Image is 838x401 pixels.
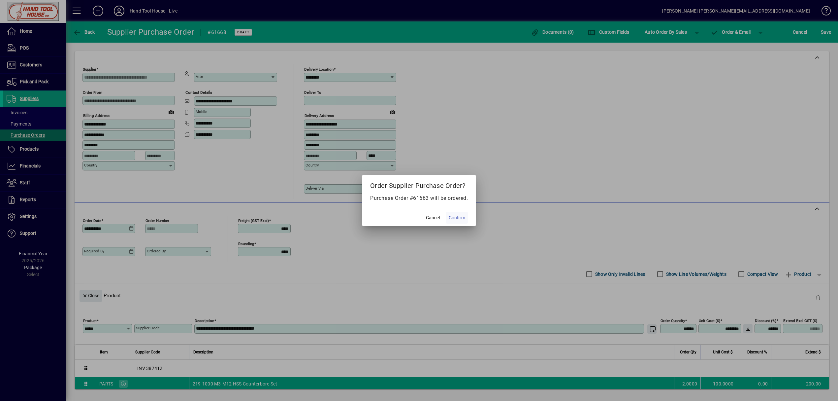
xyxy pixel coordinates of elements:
span: Cancel [426,214,440,221]
button: Confirm [446,212,468,224]
h2: Order Supplier Purchase Order? [362,175,476,194]
p: Purchase Order #61663 will be ordered. [370,194,468,202]
button: Cancel [422,212,443,224]
span: Confirm [449,214,465,221]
